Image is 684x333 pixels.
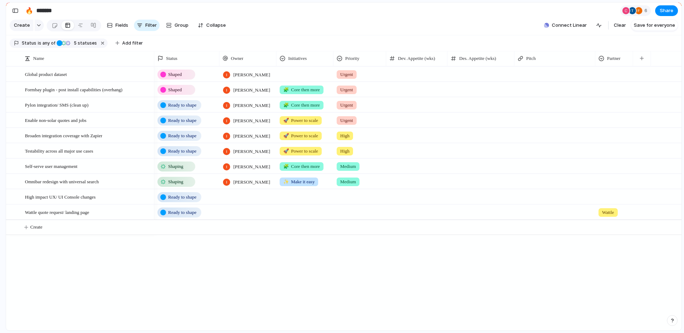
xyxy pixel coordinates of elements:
span: [PERSON_NAME] [233,87,270,94]
button: Fields [104,20,131,31]
span: Ready to shape [168,148,196,155]
span: Core then more [283,86,320,93]
button: 5 statuses [56,39,98,47]
span: Omnibar redesign with universal search [25,177,99,185]
span: Ready to shape [168,194,196,201]
button: Save for everyone [631,20,678,31]
button: Collapse [195,20,229,31]
span: Create [14,22,30,29]
span: Medium [340,163,356,170]
span: Wattle quote request/ landing page [25,208,89,216]
span: Enable non-solar quotes and jobs [25,116,87,124]
div: 🔥 [25,6,33,15]
span: Shaping [168,178,183,185]
span: Priority [345,55,359,62]
span: Create [30,224,42,231]
span: Name [33,55,44,62]
span: Des. Appetite (wks) [459,55,496,62]
span: 🚀 [283,133,289,138]
span: Owner [231,55,243,62]
span: Self-serve user management [25,162,77,170]
span: Status [22,40,36,46]
span: Urgent [340,117,353,124]
span: Wattle [602,209,614,216]
span: 🧩 [283,164,289,169]
span: Status [166,55,177,62]
span: Make it easy [283,178,315,185]
span: Shaping [168,163,183,170]
span: Clear [614,22,626,29]
span: 5 [72,40,78,46]
span: 🧩 [283,87,289,92]
span: statuses [72,40,97,46]
span: Power to scale [283,117,318,124]
span: 🚀 [283,148,289,154]
span: Medium [340,178,356,185]
button: Connect Linear [541,20,590,31]
span: Group [175,22,188,29]
span: Ready to shape [168,102,196,109]
button: Clear [611,20,629,31]
span: Broaden integration coverage with Zapier [25,131,102,139]
span: Core then more [283,102,320,109]
span: [PERSON_NAME] [233,117,270,124]
span: Formbay plugin - post install capabilities (overhang) [25,85,123,93]
span: High impact UX/ UI Console changes [25,193,95,201]
span: [PERSON_NAME] [233,102,270,109]
span: 🧩 [283,102,289,108]
span: 6 [644,7,649,14]
button: Filter [134,20,160,31]
span: [PERSON_NAME] [233,148,270,155]
span: any of [41,40,55,46]
span: Pylon integration/ SMS (clean up) [25,101,88,109]
span: Urgent [340,102,353,109]
span: Power to scale [283,132,318,139]
span: Ready to shape [168,209,196,216]
span: Ready to shape [168,117,196,124]
button: Share [655,5,678,16]
button: Create [10,20,33,31]
span: [PERSON_NAME] [233,179,270,186]
button: Add filter [111,38,147,48]
span: Collapse [206,22,226,29]
span: ✨ [283,179,289,184]
span: Partner [607,55,621,62]
span: Shaped [168,86,182,93]
span: is [38,40,41,46]
button: 🔥 [24,5,35,16]
span: Shaped [168,71,182,78]
button: Group [162,20,192,31]
span: Testability across all major use cases [25,147,93,155]
span: Core then more [283,163,320,170]
span: Pitch [526,55,536,62]
span: 🚀 [283,118,289,123]
span: Power to scale [283,148,318,155]
span: High [340,132,349,139]
span: [PERSON_NAME] [233,163,270,170]
span: Add filter [122,40,143,46]
span: [PERSON_NAME] [233,133,270,140]
span: Ready to shape [168,132,196,139]
span: Global product dataset [25,70,67,78]
span: High [340,148,349,155]
span: Save for everyone [634,22,675,29]
span: [PERSON_NAME] [233,71,270,78]
span: Dev. Appetite (wks) [398,55,435,62]
span: Connect Linear [552,22,587,29]
span: Fields [115,22,128,29]
button: isany of [36,39,57,47]
span: Urgent [340,71,353,78]
span: Filter [145,22,157,29]
span: Initiatives [288,55,307,62]
span: Urgent [340,86,353,93]
span: Share [660,7,673,14]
